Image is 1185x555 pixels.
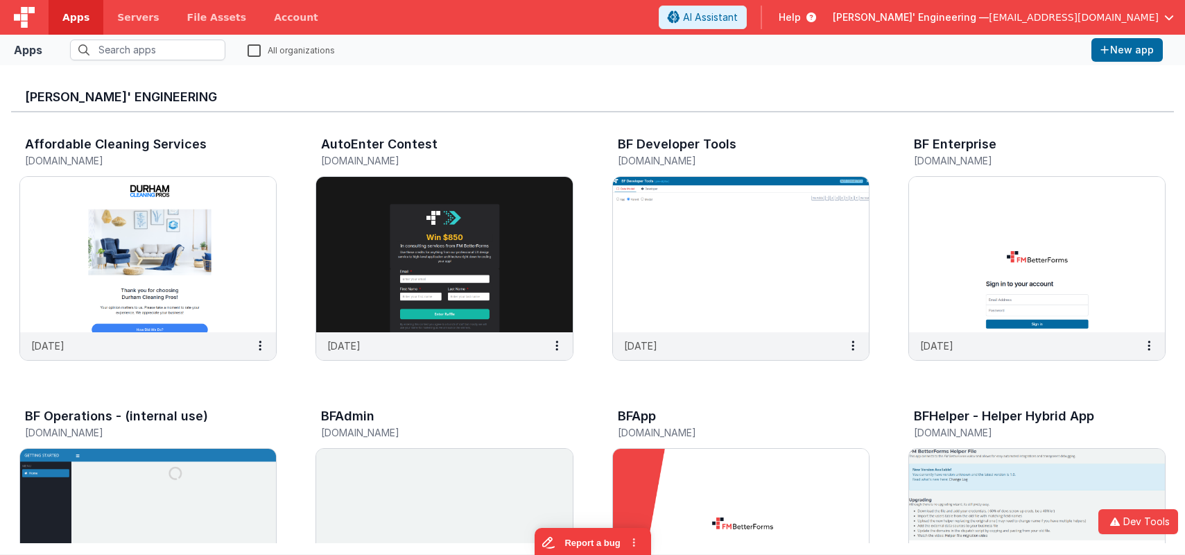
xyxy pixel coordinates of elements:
h3: BFHelper - Helper Hybrid App [914,409,1094,423]
button: AI Assistant [659,6,747,29]
span: Servers [117,10,159,24]
p: [DATE] [624,339,657,353]
h3: BF Enterprise [914,137,996,151]
h3: BFApp [618,409,656,423]
button: New app [1091,38,1163,62]
h3: AutoEnter Contest [321,137,438,151]
div: Apps [14,42,42,58]
h5: [DOMAIN_NAME] [914,155,1131,166]
h3: BF Developer Tools [618,137,736,151]
button: [PERSON_NAME]' Engineering — [EMAIL_ADDRESS][DOMAIN_NAME] [833,10,1174,24]
p: [DATE] [327,339,361,353]
span: Apps [62,10,89,24]
h5: [DOMAIN_NAME] [25,427,242,438]
h5: [DOMAIN_NAME] [618,427,835,438]
p: [DATE] [31,339,64,353]
span: Help [779,10,801,24]
span: [EMAIL_ADDRESS][DOMAIN_NAME] [989,10,1159,24]
h5: [DOMAIN_NAME] [25,155,242,166]
span: AI Assistant [683,10,738,24]
h3: BFAdmin [321,409,374,423]
h3: [PERSON_NAME]' Engineering [25,90,1160,104]
h3: Affordable Cleaning Services [25,137,207,151]
h5: [DOMAIN_NAME] [321,427,538,438]
span: [PERSON_NAME]' Engineering — [833,10,989,24]
h3: BF Operations - (internal use) [25,409,208,423]
input: Search apps [70,40,225,60]
h5: [DOMAIN_NAME] [321,155,538,166]
label: All organizations [248,43,335,56]
h5: [DOMAIN_NAME] [914,427,1131,438]
button: Dev Tools [1098,509,1178,534]
p: [DATE] [920,339,953,353]
span: File Assets [187,10,247,24]
h5: [DOMAIN_NAME] [618,155,835,166]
